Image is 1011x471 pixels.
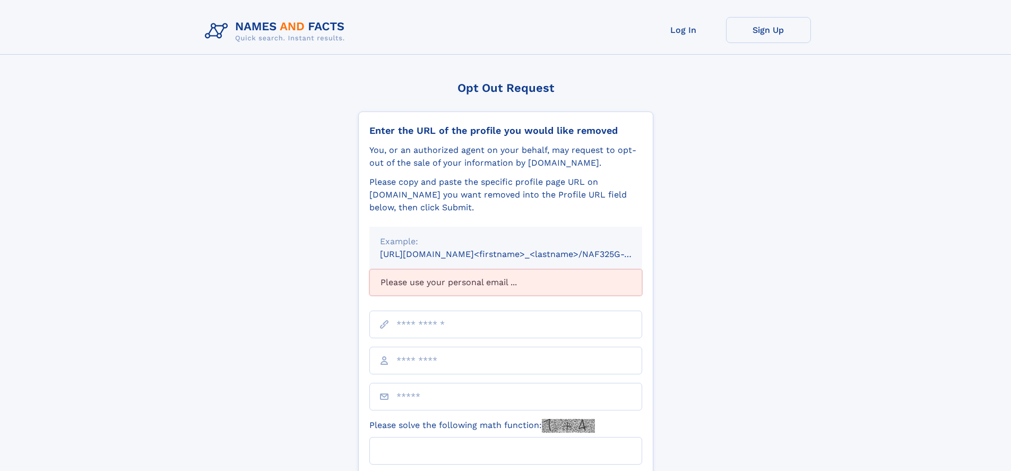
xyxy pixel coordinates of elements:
div: Example: [380,235,632,248]
div: Opt Out Request [358,81,653,95]
div: Please copy and paste the specific profile page URL on [DOMAIN_NAME] you want removed into the Pr... [369,176,642,214]
a: Sign Up [726,17,811,43]
div: Enter the URL of the profile you would like removed [369,125,642,136]
div: Please use your personal email ... [369,269,642,296]
label: Please solve the following math function: [369,419,595,433]
a: Log In [641,17,726,43]
img: Logo Names and Facts [201,17,353,46]
div: You, or an authorized agent on your behalf, may request to opt-out of the sale of your informatio... [369,144,642,169]
small: [URL][DOMAIN_NAME]<firstname>_<lastname>/NAF325G-xxxxxxxx [380,249,662,259]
